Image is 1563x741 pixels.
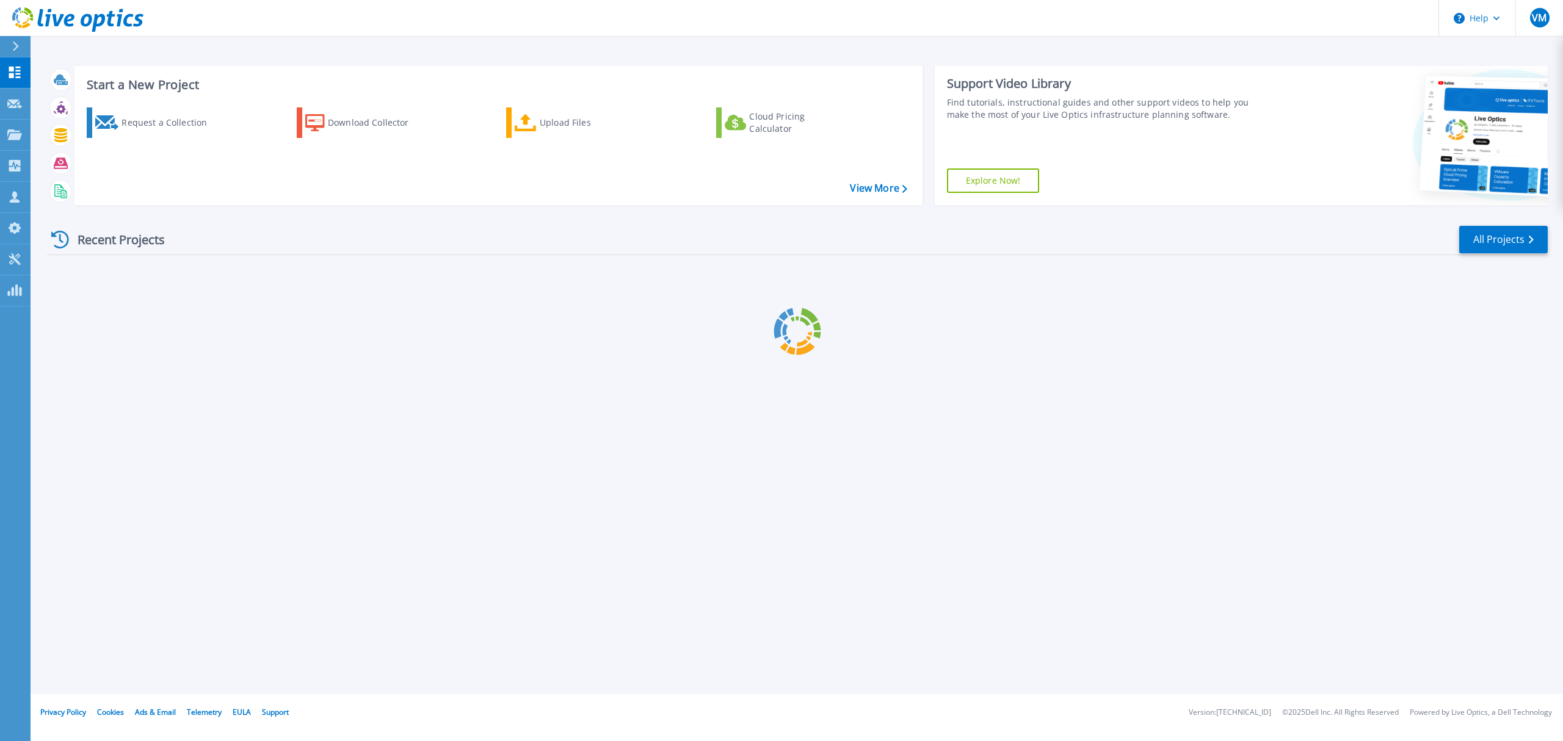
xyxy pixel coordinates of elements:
[947,76,1264,92] div: Support Video Library
[233,707,251,717] a: EULA
[121,110,219,135] div: Request a Collection
[1282,709,1399,717] li: © 2025 Dell Inc. All Rights Reserved
[1410,709,1552,717] li: Powered by Live Optics, a Dell Technology
[749,110,847,135] div: Cloud Pricing Calculator
[540,110,637,135] div: Upload Files
[850,183,907,194] a: View More
[297,107,433,138] a: Download Collector
[97,707,124,717] a: Cookies
[40,707,86,717] a: Privacy Policy
[87,78,907,92] h3: Start a New Project
[47,225,181,255] div: Recent Projects
[1532,13,1547,23] span: VM
[947,96,1264,121] div: Find tutorials, instructional guides and other support videos to help you make the most of your L...
[328,110,426,135] div: Download Collector
[262,707,289,717] a: Support
[87,107,223,138] a: Request a Collection
[1189,709,1271,717] li: Version: [TECHNICAL_ID]
[135,707,176,717] a: Ads & Email
[716,107,852,138] a: Cloud Pricing Calculator
[187,707,222,717] a: Telemetry
[947,168,1040,193] a: Explore Now!
[506,107,642,138] a: Upload Files
[1459,226,1548,253] a: All Projects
